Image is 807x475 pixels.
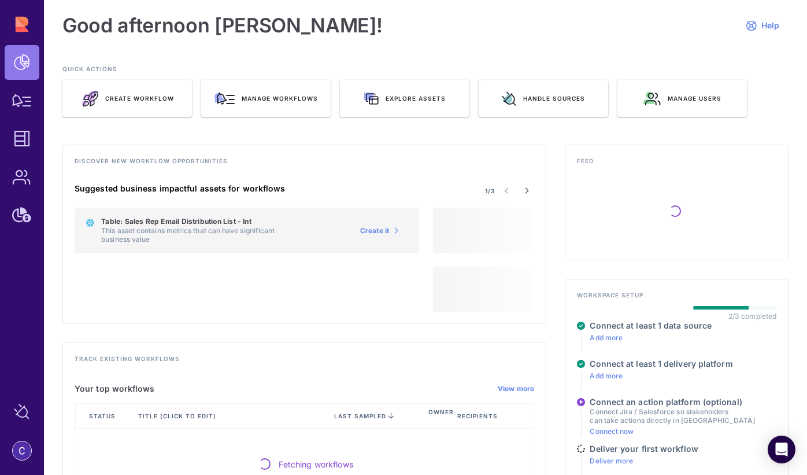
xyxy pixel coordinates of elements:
h4: Track existing workflows [75,355,534,370]
span: Fetching workflows [279,458,353,470]
h4: Discover new workflow opportunities [75,157,534,172]
span: Create it [360,226,390,235]
a: Add more [590,371,623,380]
span: Title (click to edit) [138,412,219,420]
img: rocket_launch.e46a70e1.svg [81,90,98,107]
span: Manage users [668,94,721,102]
h5: Your top workflows [75,384,155,394]
a: Connect now [590,427,634,436]
img: account-photo [13,441,31,460]
h5: Table: Sales Rep Email Distribution List - Int [101,217,301,226]
span: Recipients [457,412,500,420]
h4: Feed [577,157,776,172]
span: Manage workflows [242,94,318,102]
h4: Suggested business impactful assets for workflows [75,183,419,194]
a: Deliver more [590,456,633,465]
span: Handle sources [523,94,585,102]
span: Owner [428,408,456,424]
span: Explore assets [386,94,446,102]
span: Status [89,412,118,420]
a: Add more [590,333,623,342]
h4: Connect at least 1 delivery platform [590,359,732,369]
h4: Connect at least 1 data source [590,321,712,331]
h4: Workspace setup [577,291,776,306]
span: last sampled [334,413,386,419]
p: This asset contains metrics that can have significant business value [101,226,301,244]
h4: Connect an action platform (optional) [590,397,754,407]
span: Help [761,20,779,31]
h3: QUICK ACTIONS [62,65,789,80]
h1: Good afternoon [PERSON_NAME]! [62,14,383,37]
div: 2/3 completed [728,312,776,321]
h4: Deliver your first workflow [590,444,698,454]
a: View more [498,384,535,393]
span: 1/3 [485,187,495,195]
div: Open Intercom Messenger [768,436,795,463]
span: Create Workflow [105,94,174,102]
p: Connect Jira / Salesforce so stakeholders can take actions directly in [GEOGRAPHIC_DATA] [590,407,754,425]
